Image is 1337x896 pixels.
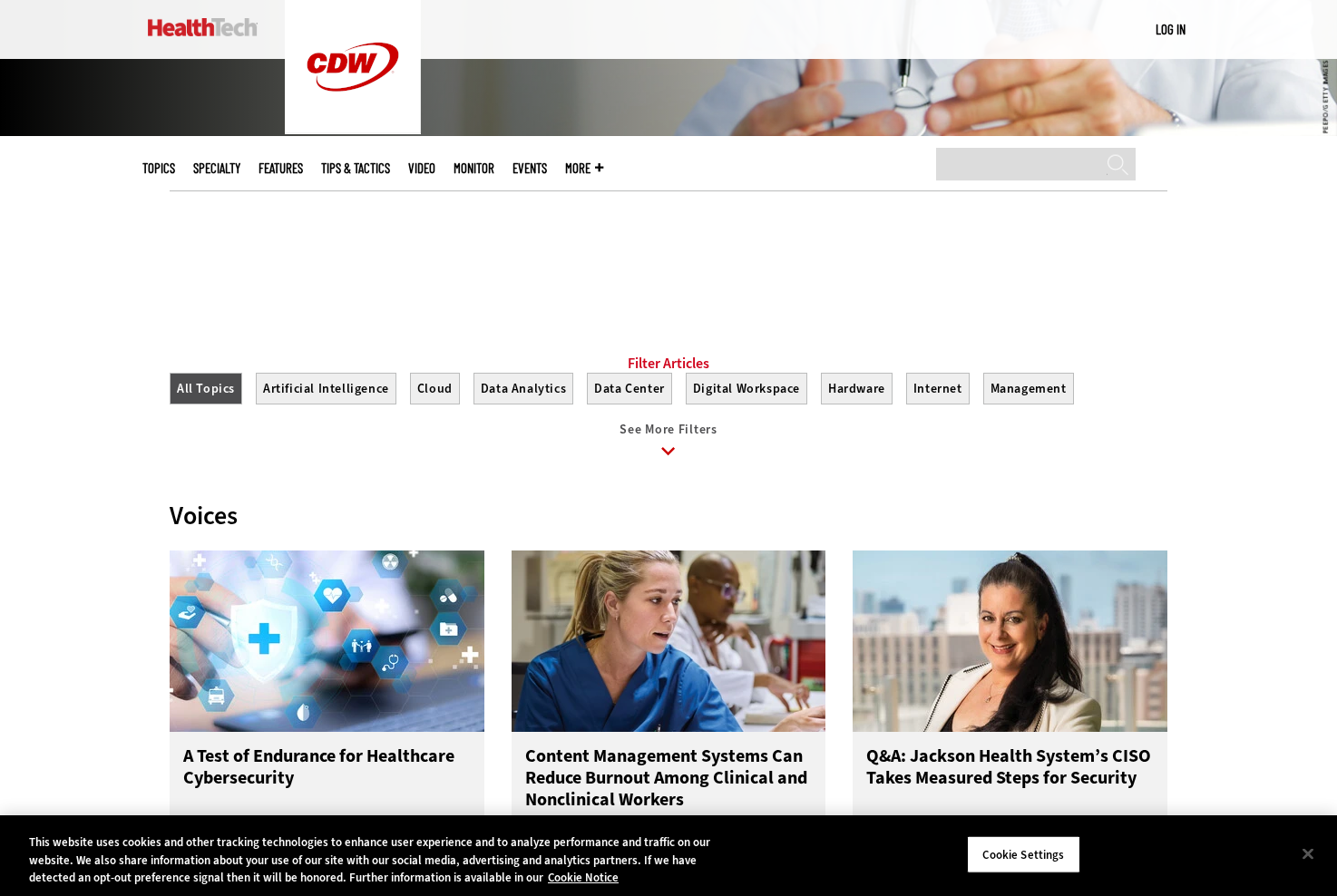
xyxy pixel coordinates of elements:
[1288,833,1328,873] button: Close
[410,373,460,404] button: Cloud
[983,373,1074,404] button: Management
[906,373,970,404] button: Internet
[853,550,1167,859] a: Connie Barrera Q&A: Jackson Health System’s CISO Takes Measured Steps for Security
[620,421,717,438] span: See More Filters
[548,870,619,885] a: More information about your privacy
[473,373,573,404] button: Data Analytics
[408,161,435,175] a: Video
[142,161,175,175] span: Topics
[628,355,709,373] a: Filter Articles
[1156,20,1186,39] div: User menu
[454,161,494,175] a: MonITor
[821,373,893,404] button: Hardware
[170,550,484,859] a: Healthcare cybersecurity A Test of Endurance for Healthcare Cybersecurity
[686,373,807,404] button: Digital Workspace
[170,550,484,732] img: Healthcare cybersecurity
[967,835,1080,873] button: Cookie Settings
[193,161,240,175] span: Specialty
[148,18,258,36] img: Home
[512,161,547,175] a: Events
[866,745,1154,818] h3: Q&A: Jackson Health System’s CISO Takes Measured Steps for Security
[29,833,736,887] div: This website uses cookies and other tracking technologies to enhance user experience and to analy...
[170,500,1167,531] div: Voices
[512,550,826,732] img: nurses talk in front of desktop computer
[565,161,603,175] span: More
[170,423,1167,472] a: See More Filters
[285,120,421,139] a: CDW
[321,161,390,175] a: Tips & Tactics
[1156,21,1186,37] a: Log in
[170,373,242,404] button: All Topics
[183,745,471,818] h3: A Test of Endurance for Healthcare Cybersecurity
[256,373,396,404] button: Artificial Intelligence
[338,219,999,300] iframe: advertisement
[512,550,826,859] a: nurses talk in front of desktop computer Content Management Systems Can Reduce Burnout Among Clin...
[525,745,813,818] h3: Content Management Systems Can Reduce Burnout Among Clinical and Nonclinical Workers
[259,161,303,175] a: Features
[587,373,672,404] button: Data Center
[853,550,1167,732] img: Connie Barrera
